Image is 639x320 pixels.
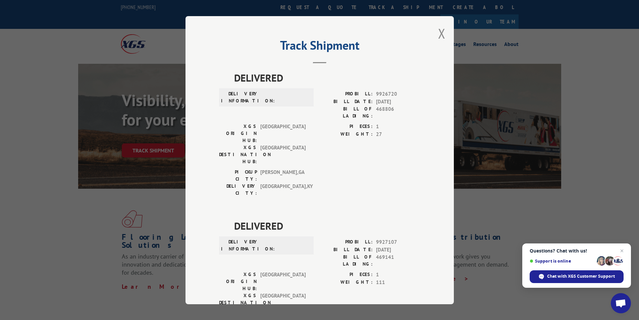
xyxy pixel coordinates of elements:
[376,271,420,279] span: 1
[320,254,373,268] label: BILL OF LADING:
[376,90,420,98] span: 9926720
[376,246,420,254] span: [DATE]
[320,90,373,98] label: PROBILL:
[530,248,624,254] span: Questions? Chat with us!
[221,238,259,253] label: DELIVERY INFORMATION:
[260,271,306,292] span: [GEOGRAPHIC_DATA]
[320,130,373,138] label: WEIGHT:
[320,246,373,254] label: BILL DATE:
[260,292,306,313] span: [GEOGRAPHIC_DATA]
[221,90,259,104] label: DELIVERY INFORMATION:
[320,98,373,105] label: BILL DATE:
[530,270,624,283] div: Chat with XGS Customer Support
[376,105,420,120] span: 468806
[260,123,306,144] span: [GEOGRAPHIC_DATA]
[320,278,373,286] label: WEIGHT:
[618,247,626,255] span: Close chat
[376,98,420,105] span: [DATE]
[376,123,420,131] span: 1
[260,144,306,165] span: [GEOGRAPHIC_DATA]
[376,278,420,286] span: 111
[234,70,420,85] span: DELIVERED
[219,292,257,313] label: XGS DESTINATION HUB:
[376,130,420,138] span: 27
[376,254,420,268] span: 469141
[530,259,594,264] span: Support is online
[320,238,373,246] label: PROBILL:
[260,183,306,197] span: [GEOGRAPHIC_DATA] , KY
[320,271,373,279] label: PIECES:
[219,183,257,197] label: DELIVERY CITY:
[611,293,631,313] div: Open chat
[320,123,373,131] label: PIECES:
[376,238,420,246] span: 9927107
[438,25,445,42] button: Close modal
[320,105,373,120] label: BILL OF LADING:
[219,271,257,292] label: XGS ORIGIN HUB:
[219,123,257,144] label: XGS ORIGIN HUB:
[219,144,257,165] label: XGS DESTINATION HUB:
[234,218,420,233] span: DELIVERED
[219,169,257,183] label: PICKUP CITY:
[219,41,420,53] h2: Track Shipment
[547,273,615,279] span: Chat with XGS Customer Support
[260,169,306,183] span: [PERSON_NAME] , GA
